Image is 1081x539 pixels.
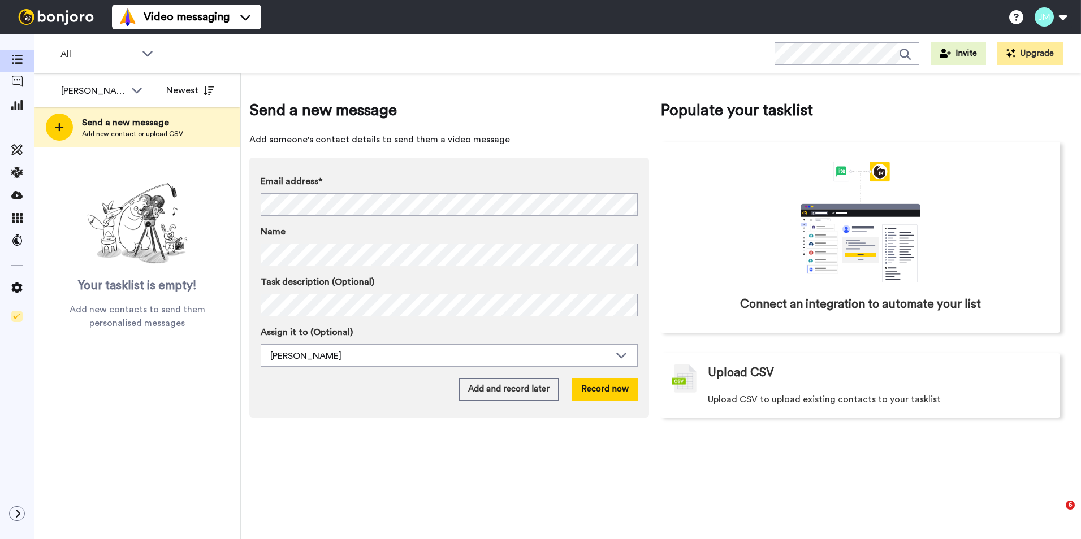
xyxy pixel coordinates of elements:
[81,179,194,269] img: ready-set-action.png
[249,99,649,121] span: Send a new message
[572,378,638,401] button: Record now
[261,325,638,339] label: Assign it to (Optional)
[82,129,183,138] span: Add new contact or upload CSV
[261,225,286,238] span: Name
[708,364,774,381] span: Upload CSV
[1066,501,1075,510] span: 6
[60,47,136,61] span: All
[11,311,23,322] img: Checklist.svg
[997,42,1063,65] button: Upgrade
[740,296,981,313] span: Connect an integration to automate your list
[51,303,223,330] span: Add new contacts to send them personalised messages
[776,162,945,285] div: animation
[14,9,98,25] img: bj-logo-header-white.svg
[931,42,986,65] button: Invite
[660,99,1060,121] span: Populate your tasklist
[144,9,230,25] span: Video messaging
[61,84,126,98] div: [PERSON_NAME]
[119,8,137,26] img: vm-color.svg
[158,79,223,102] button: Newest
[261,275,638,289] label: Task description (Optional)
[261,175,638,188] label: Email address*
[672,364,697,393] img: csv-grey.png
[249,133,649,146] span: Add someone's contact details to send them a video message
[270,349,610,363] div: [PERSON_NAME]
[78,277,197,294] span: Your tasklist is empty!
[708,393,941,406] span: Upload CSV to upload existing contacts to your tasklist
[459,378,559,401] button: Add and record later
[82,116,183,129] span: Send a new message
[1043,501,1070,528] iframe: Intercom live chat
